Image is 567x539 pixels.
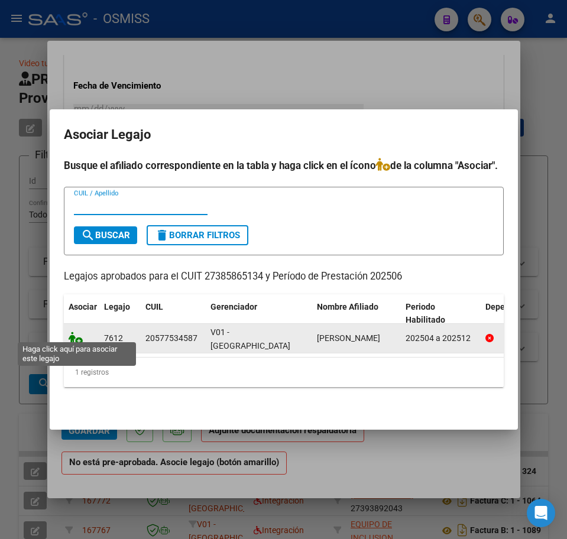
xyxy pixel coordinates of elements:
span: Dependencia [485,302,535,311]
datatable-header-cell: Periodo Habilitado [401,294,481,333]
span: SANTILLAN MATEO JOAQUIN [317,333,380,343]
datatable-header-cell: CUIL [141,294,206,333]
span: CUIL [145,302,163,311]
span: Nombre Afiliado [317,302,378,311]
span: Gerenciador [210,302,257,311]
mat-icon: search [81,228,95,242]
div: 1 registros [64,358,504,387]
span: Periodo Habilitado [406,302,445,325]
datatable-header-cell: Asociar [64,294,99,333]
button: Buscar [74,226,137,244]
h2: Asociar Legajo [64,124,504,146]
span: Borrar Filtros [155,230,240,241]
span: V01 - [GEOGRAPHIC_DATA] [210,327,290,350]
span: Asociar [69,302,97,311]
button: Borrar Filtros [147,225,248,245]
span: Legajo [104,302,130,311]
datatable-header-cell: Legajo [99,294,141,333]
div: Open Intercom Messenger [527,499,555,527]
h4: Busque el afiliado correspondiente en la tabla y haga click en el ícono de la columna "Asociar". [64,158,504,173]
span: 7612 [104,333,123,343]
mat-icon: delete [155,228,169,242]
div: 202504 a 202512 [406,332,476,345]
span: Buscar [81,230,130,241]
datatable-header-cell: Nombre Afiliado [312,294,401,333]
p: Legajos aprobados para el CUIT 27385865134 y Período de Prestación 202506 [64,269,504,284]
datatable-header-cell: Gerenciador [206,294,312,333]
div: 20577534587 [145,332,197,345]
